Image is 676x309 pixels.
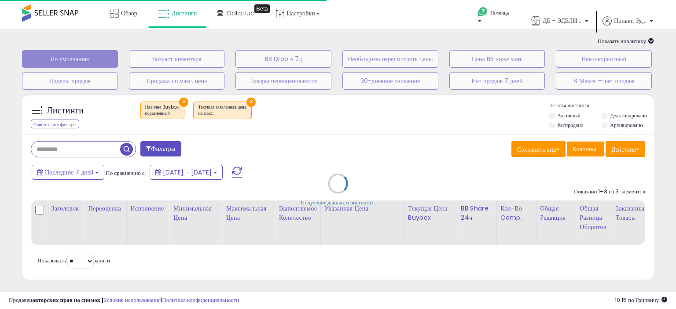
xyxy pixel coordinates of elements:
[573,76,635,85] font: В Максе — нет продаж
[50,55,89,63] font: По умолчанию
[172,9,197,18] font: Листинги
[360,76,420,85] font: 30-дневное снижение
[49,76,91,85] font: Лидеры продаж
[147,76,207,85] font: Продажа по макс. цене
[235,72,331,90] button: Товары переоцениваются
[543,16,586,25] font: ДЕ - ЭДЕЛИНД
[342,50,438,68] button: Необходимо пересмотреть цены
[581,55,626,63] font: Неконкурентный
[490,9,509,16] font: Помощь
[129,72,225,90] button: Продажа по макс. цене
[301,199,375,206] font: Получение данных о листингах.
[265,55,302,63] font: BB Drop в 7д
[32,296,103,304] font: авторских прав на снимок |
[287,9,315,18] font: Настройки
[615,296,667,304] span: 2025-10-13 10:16 GMT
[615,296,659,304] font: 10:15 по Гринвичу
[103,296,161,304] a: Условия использования
[449,50,545,68] button: Цена BB ниже мин.
[250,76,317,85] font: Товары переоцениваются
[22,50,118,68] button: По умолчанию
[342,72,438,90] button: 30-дневное снижение
[348,55,433,63] font: Необходимо пересмотреть цены
[603,16,653,36] a: Привет, Эделинд
[472,76,523,85] font: Нет продаж 7 дней
[556,50,652,68] button: Неконкурентный
[129,50,225,68] button: Возраст инвентаря
[162,296,239,304] a: Политика конфиденциальности
[614,16,658,25] font: Привет, Эделинд
[152,55,202,63] font: Возраст инвентаря
[477,7,488,18] i: Получить помощь
[161,296,162,304] font: |
[598,37,646,45] font: Показать аналитику
[449,72,545,90] button: Нет продаж 7 дней
[556,72,652,90] button: В Максе — нет продаж
[254,4,270,13] div: Tooltip anchor
[227,9,255,18] font: DataHub
[525,7,595,36] a: ДЕ - ЭДЕЛИНД
[472,55,523,63] font: Цена BB ниже мин.
[121,9,137,18] font: Обзор
[235,50,331,68] button: BB Drop в 7д
[9,296,32,304] font: Продавец
[22,72,118,90] button: Лидеры продаж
